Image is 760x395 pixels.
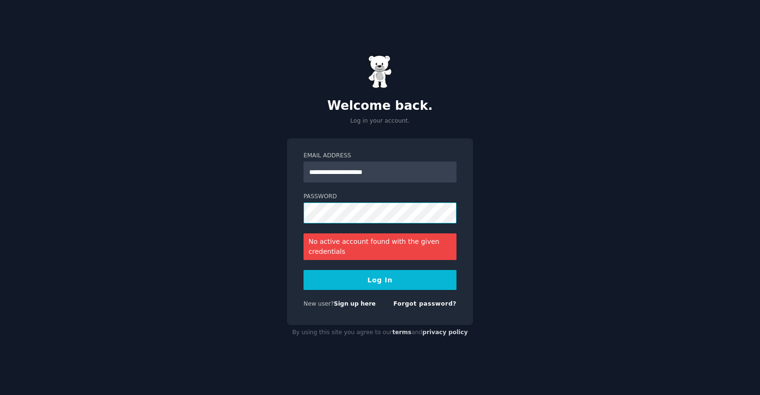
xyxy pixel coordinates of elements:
[304,270,456,290] button: Log In
[304,193,456,201] label: Password
[368,55,392,88] img: Gummy Bear
[287,325,473,340] div: By using this site you agree to our and
[392,329,411,336] a: terms
[422,329,468,336] a: privacy policy
[287,98,473,114] h2: Welcome back.
[304,233,456,260] div: No active account found with the given credentials
[334,300,376,307] a: Sign up here
[393,300,456,307] a: Forgot password?
[287,117,473,125] p: Log in your account.
[304,152,456,160] label: Email Address
[304,300,334,307] span: New user?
